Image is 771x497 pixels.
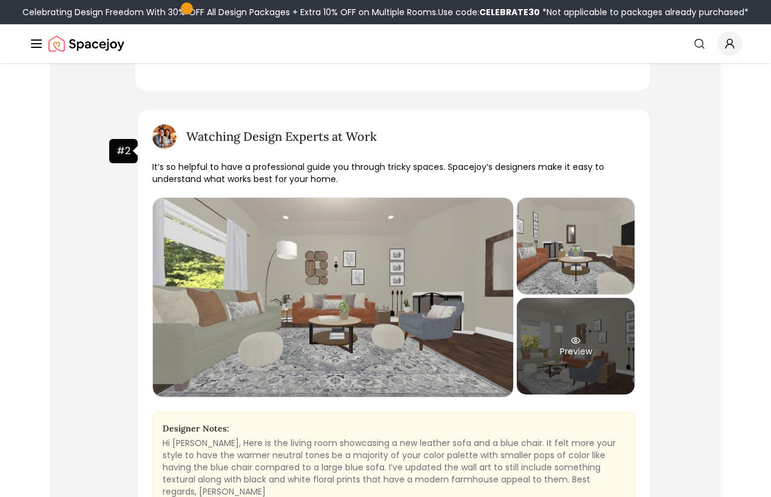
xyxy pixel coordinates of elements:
[163,422,625,434] h3: Designer Notes:
[49,32,124,56] img: Spacejoy Logo
[22,6,749,18] div: Celebrating Design Freedom With 30% OFF All Design Packages + Extra 10% OFF on Multiple Rooms.
[540,6,749,18] span: *Not applicable to packages already purchased*
[517,298,635,394] div: Preview
[186,128,377,145] h2: Watching Design Experts at Work
[438,6,540,18] span: Use code:
[479,6,540,18] b: CELEBRATE30
[49,32,124,56] a: Spacejoy
[152,161,635,185] p: It’s so helpful to have a professional guide you through tricky spaces. Spacejoy’s designers make...
[109,139,138,163] div: 2
[152,124,177,149] img: Customer image
[29,24,742,63] nav: Global
[116,144,125,158] span: #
